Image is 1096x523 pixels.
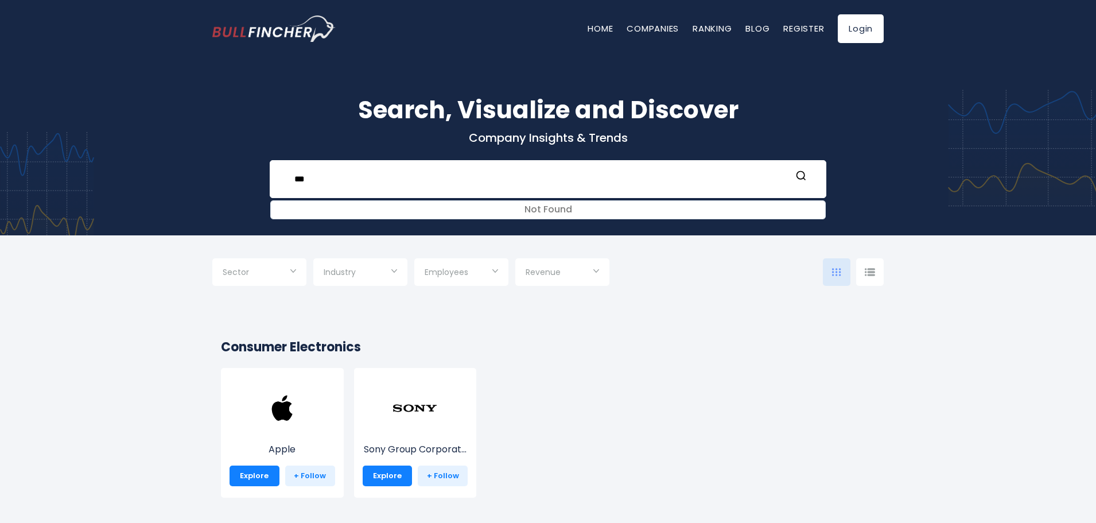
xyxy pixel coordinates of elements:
[693,22,732,34] a: Ranking
[838,14,884,43] a: Login
[230,443,335,456] p: Apple
[745,22,769,34] a: Blog
[832,268,841,276] img: icon-comp-grid.svg
[783,22,824,34] a: Register
[324,267,356,277] span: Industry
[526,267,561,277] span: Revenue
[212,16,336,42] img: bullfincher logo
[230,466,279,486] a: Explore
[363,466,413,486] a: Explore
[363,443,468,456] p: Sony Group Corporation
[425,263,498,284] input: Selection
[223,267,249,277] span: Sector
[271,201,825,219] div: Not Found
[285,466,335,486] a: + Follow
[212,16,336,42] a: Go to homepage
[223,263,296,284] input: Selection
[212,130,884,145] p: Company Insights & Trends
[794,170,809,185] button: Search
[627,22,679,34] a: Companies
[418,466,468,486] a: + Follow
[392,385,438,431] img: SONY.png
[363,406,468,456] a: Sony Group Corporat...
[865,268,875,276] img: icon-comp-list-view.svg
[230,406,335,456] a: Apple
[425,267,468,277] span: Employees
[212,92,884,128] h1: Search, Visualize and Discover
[221,338,875,357] h2: Consumer Electronics
[588,22,613,34] a: Home
[526,263,599,284] input: Selection
[259,385,305,431] img: AAPL.png
[324,263,397,284] input: Selection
